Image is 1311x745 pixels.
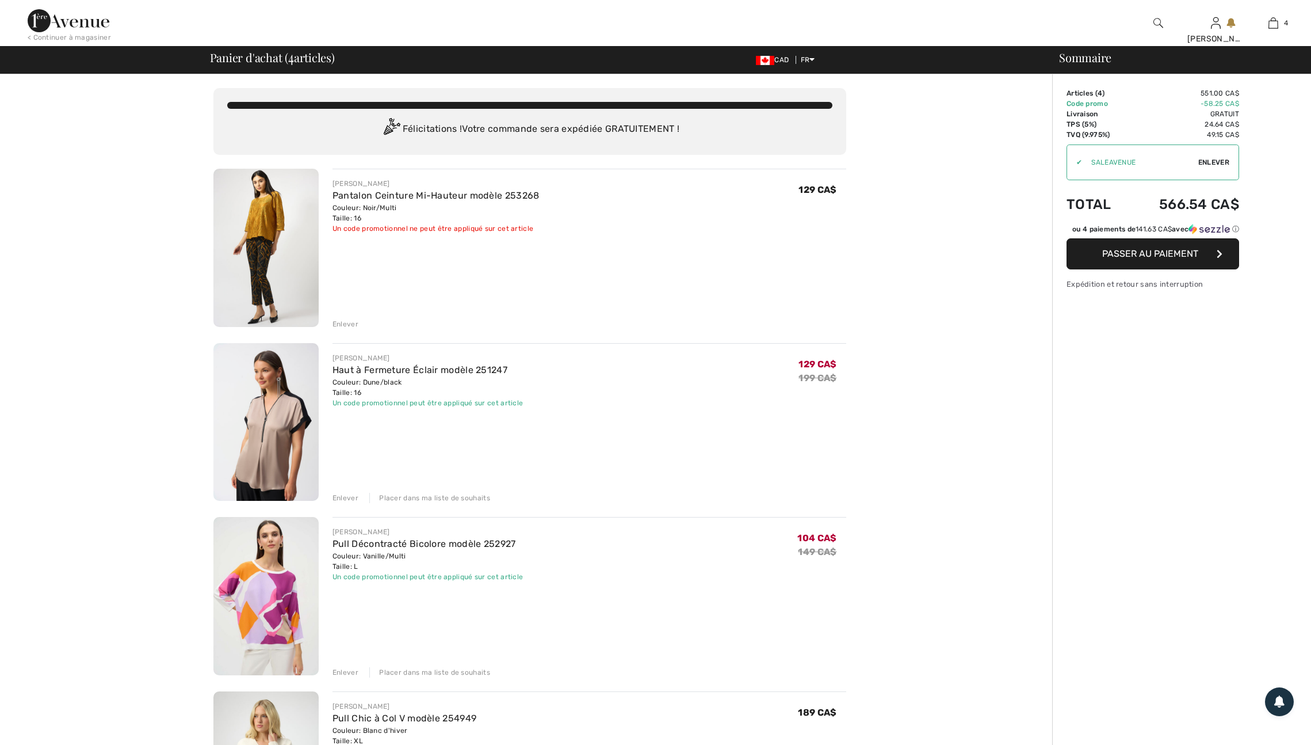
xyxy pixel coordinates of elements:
[1067,98,1128,109] td: Code promo
[1128,109,1239,119] td: Gratuit
[332,527,523,537] div: [PERSON_NAME]
[332,223,540,234] div: Un code promotionnel ne peut être appliqué sur cet article
[798,359,836,370] span: 129 CA$
[210,52,335,63] span: Panier d'achat ( articles)
[798,546,836,557] s: 149 CA$
[332,203,540,223] div: Couleur: Noir/Multi Taille: 16
[213,169,319,327] img: Pantalon Ceinture Mi-Hauteur modèle 253268
[1211,16,1221,30] img: Mes infos
[1082,145,1198,180] input: Code promo
[332,178,540,189] div: [PERSON_NAME]
[1268,16,1278,30] img: Mon panier
[1198,157,1229,168] span: Enlever
[1067,130,1128,140] td: TVQ (9.975%)
[332,713,476,724] a: Pull Chic à Col V modèle 254949
[332,319,358,329] div: Enlever
[332,353,523,363] div: [PERSON_NAME]
[332,538,516,549] a: Pull Décontracté Bicolore modèle 252927
[801,56,815,64] span: FR
[227,118,832,141] div: Félicitations ! Votre commande sera expédiée GRATUITEMENT !
[28,9,109,32] img: 1ère Avenue
[798,372,836,383] s: 199 CA$
[380,118,403,141] img: Congratulation2.svg
[1067,185,1128,224] td: Total
[1045,52,1304,63] div: Sommaire
[1098,89,1102,97] span: 4
[332,364,507,375] a: Haut à Fermeture Éclair modèle 251247
[332,493,358,503] div: Enlever
[213,343,319,501] img: Haut à Fermeture Éclair modèle 251247
[369,667,490,678] div: Placer dans ma liste de souhaits
[28,32,111,43] div: < Continuer à magasiner
[1136,225,1172,233] span: 141.63 CA$
[1245,16,1301,30] a: 4
[1067,238,1239,269] button: Passer au paiement
[1188,224,1230,234] img: Sezzle
[1067,224,1239,238] div: ou 4 paiements de141.63 CA$avecSezzle Cliquez pour en savoir plus sur Sezzle
[756,56,774,65] img: Canadian Dollar
[1067,88,1128,98] td: Articles ( )
[1211,17,1221,28] a: Se connecter
[288,49,294,64] span: 4
[332,190,540,201] a: Pantalon Ceinture Mi-Hauteur modèle 253268
[1067,109,1128,119] td: Livraison
[332,572,523,582] div: Un code promotionnel peut être appliqué sur cet article
[1128,185,1239,224] td: 566.54 CA$
[1128,119,1239,130] td: 24.64 CA$
[1102,248,1198,259] span: Passer au paiement
[1153,16,1163,30] img: recherche
[797,533,836,543] span: 104 CA$
[798,707,836,718] span: 189 CA$
[332,701,533,712] div: [PERSON_NAME]
[332,551,523,572] div: Couleur: Vanille/Multi Taille: L
[1067,157,1082,168] div: ✔
[756,56,793,64] span: CAD
[1067,119,1128,130] td: TPS (5%)
[1284,18,1288,28] span: 4
[1128,98,1239,109] td: -58.25 CA$
[213,517,319,675] img: Pull Décontracté Bicolore modèle 252927
[1067,279,1239,290] div: Expédition et retour sans interruption
[798,184,836,195] span: 129 CA$
[332,398,523,408] div: Un code promotionnel peut être appliqué sur cet article
[1128,130,1239,140] td: 49.15 CA$
[332,667,358,678] div: Enlever
[1187,33,1244,45] div: [PERSON_NAME]
[1072,224,1239,234] div: ou 4 paiements de avec
[332,377,523,398] div: Couleur: Dune/black Taille: 16
[1128,88,1239,98] td: 551.00 CA$
[369,493,490,503] div: Placer dans ma liste de souhaits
